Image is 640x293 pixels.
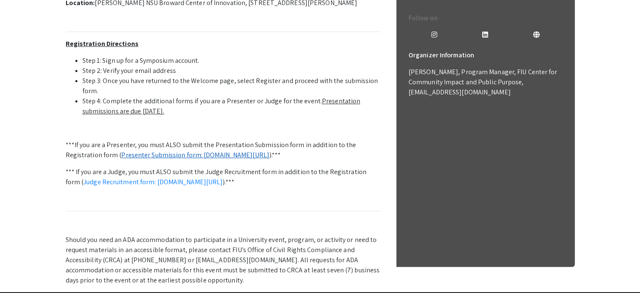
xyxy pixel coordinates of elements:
[121,151,269,159] a: Presenter Submission form: [DOMAIN_NAME][URL]
[66,39,138,48] u: Registration Directions
[82,96,381,116] li: Step 4: Complete the additional forms if you are a Presenter or Judge for the event.
[83,177,223,186] a: Judge Recruitment form: [DOMAIN_NAME][URL]
[82,56,381,66] li: Step 1: Sign up for a Symposium account.
[66,167,381,187] p: *** If you are a Judge, you must ALSO submit the Judge Recruitment form in addition to the Regist...
[6,255,36,287] iframe: Chat
[82,97,361,116] u: Presentation submissions are due [DATE].
[66,140,381,160] p: ***If you are a Presenter, you must ALSO submit the Presentation Submission form in addition to t...
[409,67,563,97] p: [PERSON_NAME], Program Manager, FIU Center for Community Impact and Public Purpose, [EMAIL_ADDRES...
[82,66,381,76] li: Step 2: Verify your email address
[409,47,563,64] h6: Organizer Information
[409,13,563,23] p: Follow on
[66,235,381,285] p: Should you need an ADA accommodation to participate in a University event, program, or activity o...
[82,76,381,96] li: Step 3: Once you have returned to the Welcome page, select Register and proceed with the submissi...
